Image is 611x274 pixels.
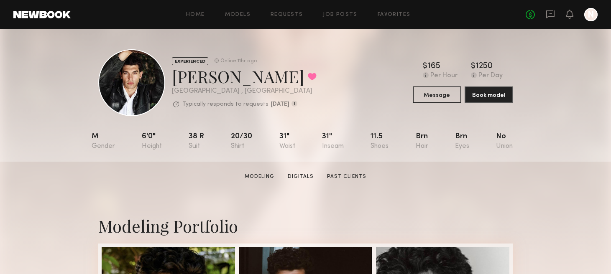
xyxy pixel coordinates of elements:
[416,133,428,150] div: Brn
[172,88,317,95] div: [GEOGRAPHIC_DATA] , [GEOGRAPHIC_DATA]
[471,62,476,71] div: $
[189,133,204,150] div: 38 r
[423,62,427,71] div: $
[271,101,289,107] b: [DATE]
[220,58,257,64] div: Online 11hr ago
[378,12,411,18] a: Favorites
[322,133,344,150] div: 31"
[98,215,513,237] div: Modeling Portfolio
[182,101,268,107] p: Typically responds to requests
[225,12,251,18] a: Models
[271,12,303,18] a: Requests
[324,173,370,180] a: Past Clients
[371,133,389,150] div: 11.5
[430,72,458,80] div: Per Hour
[478,72,503,80] div: Per Day
[284,173,317,180] a: Digitals
[92,133,115,150] div: M
[465,86,513,103] button: Book model
[279,133,295,150] div: 31"
[186,12,205,18] a: Home
[142,133,162,150] div: 6'0"
[323,12,358,18] a: Job Posts
[455,133,469,150] div: Brn
[231,133,252,150] div: 20/30
[172,57,208,65] div: EXPERIENCED
[584,8,598,21] a: N
[427,62,440,71] div: 165
[172,65,317,87] div: [PERSON_NAME]
[413,86,461,103] button: Message
[496,133,513,150] div: No
[476,62,493,71] div: 1250
[241,173,278,180] a: Modeling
